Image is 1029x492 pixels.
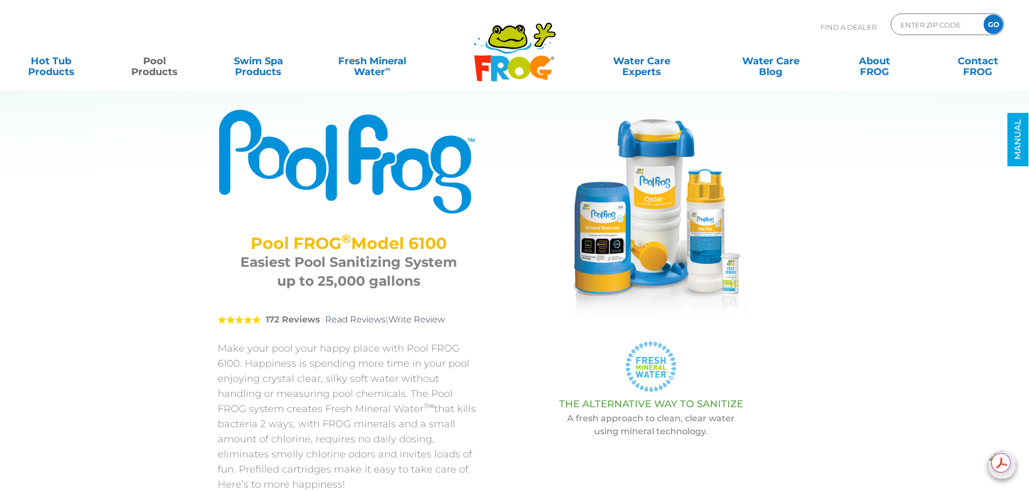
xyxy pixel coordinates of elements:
div: | [218,299,480,341]
a: ContactFROG [938,50,1018,72]
a: Read Reviews [325,314,386,325]
a: MANUAL [1007,113,1028,166]
img: Product Logo [218,108,480,215]
img: openIcon [988,451,1016,479]
h3: THE ALTERNATIVE WAY TO SANITIZE [507,399,796,409]
a: Hot TubProducts [11,50,91,72]
sup: ∞ [385,64,391,73]
input: GO [984,15,1003,34]
input: Zip Code Form [899,17,972,32]
p: A fresh approach to clean, clear water using mineral technology. [507,412,796,438]
p: Make your pool your happy place with Pool FROG 6100. Happiness is spending more time in your pool... [218,341,480,492]
a: Fresh MineralWater∞ [321,50,422,72]
a: PoolProducts [115,50,195,72]
a: Write Review [388,314,445,325]
a: Water CareExperts [576,50,707,72]
sup: ® [341,231,351,246]
sup: ®∞ [423,401,435,410]
h3: Easiest Pool Sanitizing System up to 25,000 gallons [231,253,466,291]
h2: Pool FROG Model 6100 [231,234,466,253]
p: Find A Dealer [820,14,877,41]
a: AboutFROG [834,50,914,72]
span: 5 [218,315,261,324]
a: Water CareBlog [730,50,811,72]
a: Swim SpaProducts [218,50,299,72]
strong: 172 Reviews [266,314,320,325]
